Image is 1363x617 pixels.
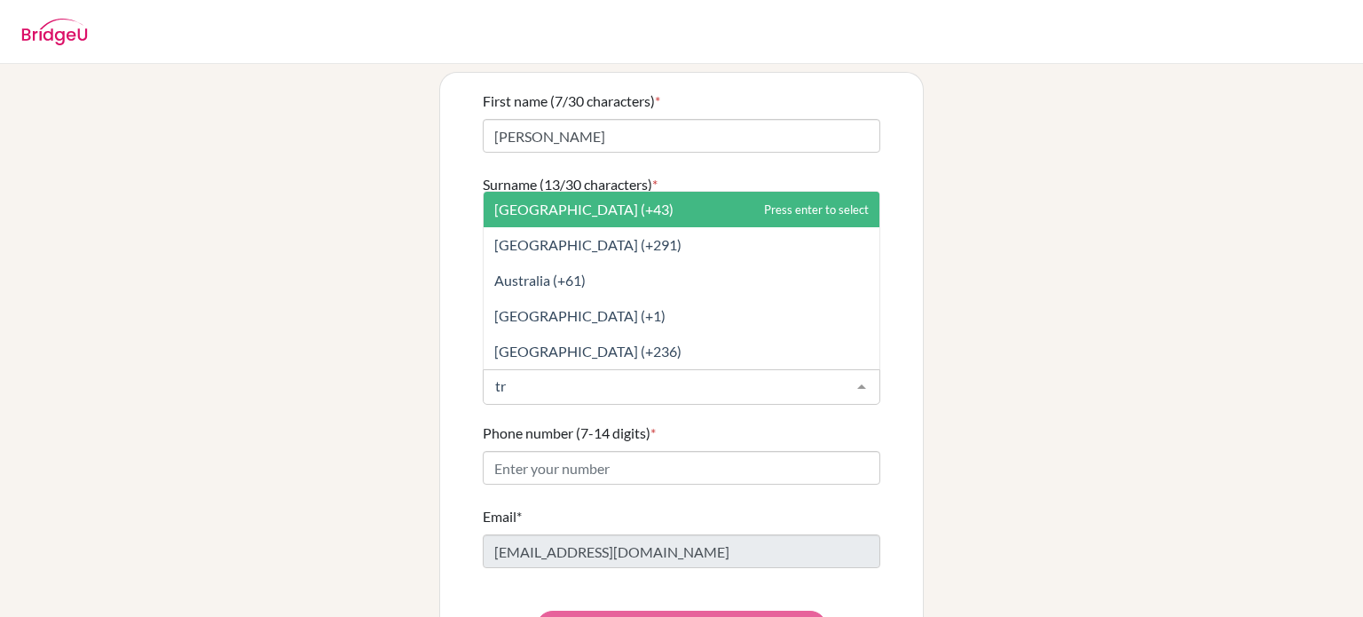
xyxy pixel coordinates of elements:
img: BridgeU logo [21,19,88,45]
input: Select a code [491,377,844,395]
span: [GEOGRAPHIC_DATA] (+236) [494,343,681,360]
label: Email* [483,506,522,527]
label: Phone number (7-14 digits) [483,423,656,444]
input: Enter your number [483,451,880,485]
span: [GEOGRAPHIC_DATA] (+43) [494,201,674,218]
input: Enter your first name [483,119,880,153]
span: [GEOGRAPHIC_DATA] (+1) [494,307,666,324]
label: Surname (13/30 characters) [483,174,658,195]
span: Australia (+61) [494,272,586,289]
label: First name (7/30 characters) [483,91,660,112]
span: [GEOGRAPHIC_DATA] (+291) [494,236,681,253]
